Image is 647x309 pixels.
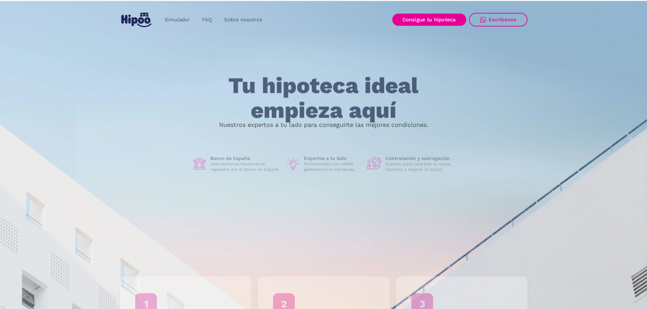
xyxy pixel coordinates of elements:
h1: Expertos a tu lado [304,155,362,161]
a: Escríbenos [469,13,527,26]
p: Nuestros expertos a tu lado para conseguirte las mejores condiciones. [219,122,428,128]
p: Profesionales con +40M€ gestionados en hipotecas [304,161,362,172]
a: FAQ [196,13,218,26]
div: Escríbenos [489,17,517,23]
p: Intermediarios hipotecarios regulados por el Banco de España [210,161,280,172]
a: home [120,10,153,30]
p: Soporte para contratar tu nueva hipoteca o mejorar la actual [385,161,455,172]
h1: Contratación y subrogación [385,155,455,161]
a: Consigue tu hipoteca [392,14,466,26]
a: Simulador [159,13,196,26]
h1: Banco de España [210,155,280,161]
h1: Tu hipoteca ideal empieza aquí [195,74,452,123]
a: Sobre nosotros [218,13,268,26]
